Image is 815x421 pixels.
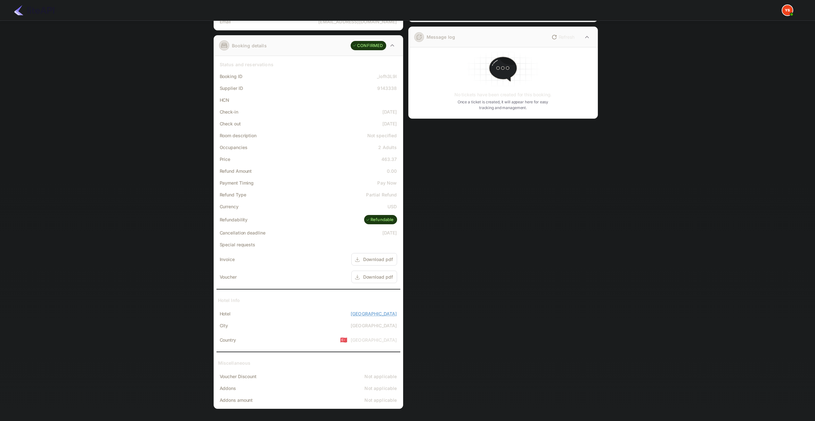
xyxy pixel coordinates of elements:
div: HCN [220,97,230,103]
div: Currency [220,203,239,210]
div: Country [220,337,236,343]
div: Partial Refund [366,191,397,198]
a: [GEOGRAPHIC_DATA] [351,310,397,317]
div: [DATE] [382,120,397,127]
div: Occupancies [220,144,248,151]
div: Booking details [232,42,267,49]
div: Price [220,156,231,163]
div: Voucher Discount [220,373,257,380]
img: LiteAPI Logo [14,5,54,15]
div: Check-in [220,108,238,115]
div: Email [220,18,231,25]
div: Not specified [367,132,397,139]
div: Download pdf [363,274,393,280]
div: 463.37 [381,156,397,163]
p: Once a ticket is created, it will appear here for easy tracking and management. [452,99,554,111]
div: [GEOGRAPHIC_DATA] [351,322,397,329]
div: _iofh3L9I [377,73,397,80]
div: 9143338 [377,85,397,91]
div: 2 Adults [378,144,397,151]
div: Booking ID [220,73,242,80]
div: Hotel Info [218,297,240,304]
div: Download pdf [363,256,393,263]
div: Miscellaneous [218,360,251,366]
div: Pay Now [377,179,397,186]
div: Room description [220,132,257,139]
div: 0.00 [387,168,397,174]
div: Supplier ID [220,85,243,91]
p: No tickets have been created for this booking. [454,91,552,98]
div: Refund Amount [220,168,252,174]
div: CONFIRMED [352,43,383,49]
button: Refresh [548,32,577,42]
div: Not applicable [364,397,397,403]
div: USD [387,203,397,210]
div: Special requests [220,241,255,248]
div: Check out [220,120,241,127]
div: [GEOGRAPHIC_DATA] [351,337,397,343]
div: Refundability [220,216,248,223]
div: Not applicable [364,373,397,380]
div: Addons [220,385,236,392]
div: [DATE] [382,108,397,115]
div: [DATE] [382,229,397,236]
div: Invoice [220,256,235,263]
span: United States [340,334,347,346]
div: Voucher [220,274,237,280]
div: Not applicable [364,385,397,392]
img: Yandex Support [782,5,793,15]
div: City [220,322,228,329]
div: Hotel [220,310,231,317]
div: Message log [427,34,455,40]
div: Payment Timing [220,179,254,186]
div: Refund Type [220,191,246,198]
div: Cancellation deadline [220,229,265,236]
div: Status and reservations [220,61,273,68]
div: [EMAIL_ADDRESS][DOMAIN_NAME] [318,18,397,25]
div: Refundable [366,217,394,223]
div: Addons amount [220,397,253,403]
p: Refresh [559,34,575,40]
